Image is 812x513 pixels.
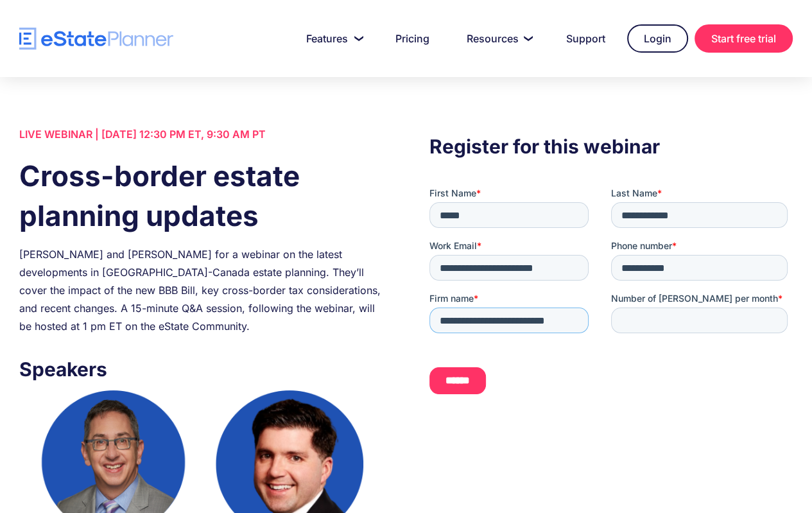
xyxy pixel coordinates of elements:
a: Login [627,24,688,53]
h1: Cross-border estate planning updates [19,156,383,236]
div: LIVE WEBINAR | [DATE] 12:30 PM ET, 9:30 AM PT [19,125,383,143]
a: Support [551,26,621,51]
div: [PERSON_NAME] and [PERSON_NAME] for a webinar on the latest developments in [GEOGRAPHIC_DATA]-Can... [19,245,383,335]
a: Resources [451,26,544,51]
a: home [19,28,173,50]
a: Start free trial [695,24,793,53]
a: Features [291,26,374,51]
iframe: Form 0 [429,187,793,405]
h3: Speakers [19,354,383,384]
h3: Register for this webinar [429,132,793,161]
a: Pricing [380,26,445,51]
